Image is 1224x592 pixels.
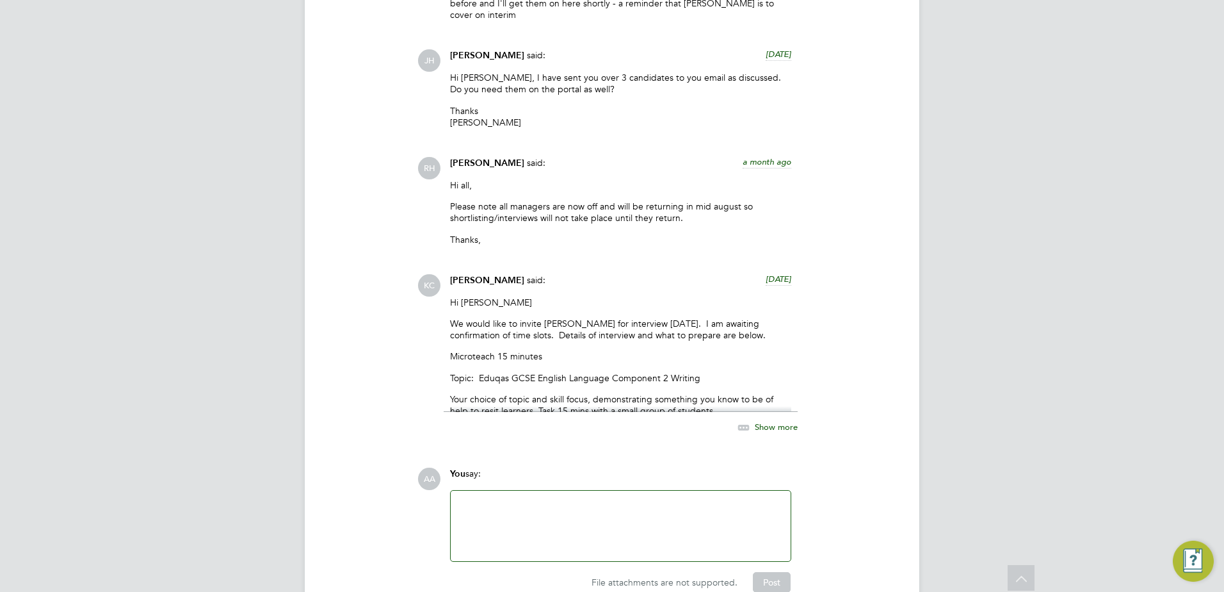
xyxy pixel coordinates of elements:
span: a month ago [743,156,791,167]
span: [PERSON_NAME] [450,158,524,169]
p: Thanks, [450,234,791,245]
button: Engage Resource Center [1173,541,1214,582]
span: KC [418,274,440,297]
span: Show more [755,421,798,432]
p: Thanks [PERSON_NAME] [450,105,791,128]
span: said: [527,274,545,286]
p: Hi all, [450,179,791,191]
span: RH [418,157,440,179]
span: [DATE] [766,274,791,284]
p: Hi [PERSON_NAME] [450,297,791,308]
span: File attachments are not supported. [592,577,737,588]
span: AA [418,468,440,490]
p: Please note all managers are now off and will be returning in mid august so shortlisting/intervie... [450,201,791,224]
span: [PERSON_NAME] [450,50,524,61]
p: We would like to invite [PERSON_NAME] for interview [DATE]. I am awaiting confirmation of time sl... [450,318,791,341]
span: said: [527,157,545,169]
span: [DATE] [766,49,791,60]
p: Topic: Eduqas GCSE English Language Component 2 Writing [450,372,791,384]
p: Microteach 15 minutes [450,350,791,362]
span: You [450,468,465,479]
span: said: [527,49,545,61]
div: say: [450,468,791,490]
span: JH [418,49,440,72]
p: Your choice of topic and skill focus, demonstrating something you know to be of help to resit lea... [450,393,791,416]
span: [PERSON_NAME] [450,275,524,286]
p: Hi [PERSON_NAME], I have sent you over 3 candidates to you email as discussed. Do you need them o... [450,72,791,95]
